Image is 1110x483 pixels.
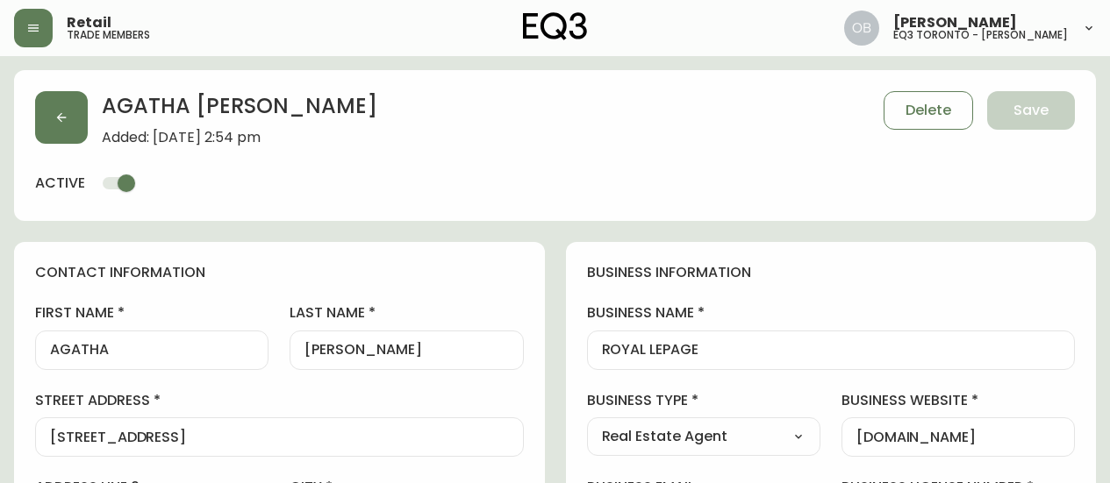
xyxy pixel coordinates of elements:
[102,130,377,146] span: Added: [DATE] 2:54 pm
[884,91,973,130] button: Delete
[67,30,150,40] h5: trade members
[587,263,1076,282] h4: business information
[587,303,1076,323] label: business name
[587,391,820,410] label: business type
[893,16,1017,30] span: [PERSON_NAME]
[523,12,588,40] img: logo
[35,263,524,282] h4: contact information
[102,91,377,130] h2: AGATHA [PERSON_NAME]
[844,11,879,46] img: 8e0065c524da89c5c924d5ed86cfe468
[841,391,1075,410] label: business website
[906,101,951,120] span: Delete
[290,303,523,323] label: last name
[67,16,111,30] span: Retail
[893,30,1068,40] h5: eq3 toronto - [PERSON_NAME]
[856,429,1060,445] input: https://www.designshop.com
[35,391,524,410] label: street address
[35,303,269,323] label: first name
[35,174,85,193] h4: active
